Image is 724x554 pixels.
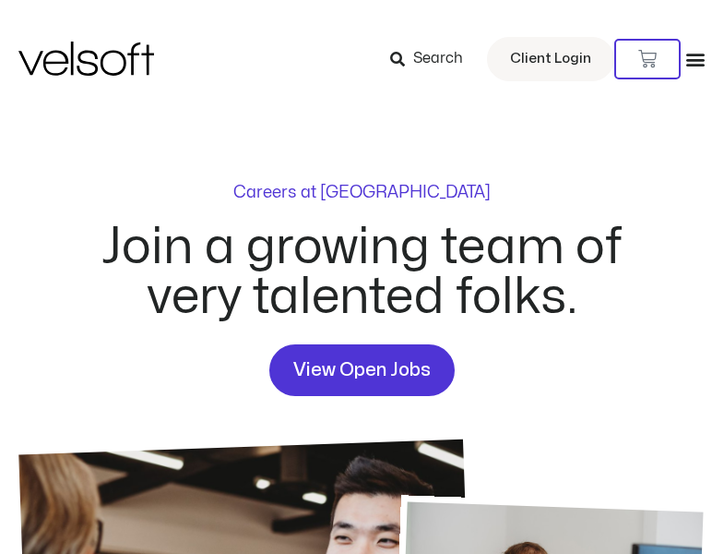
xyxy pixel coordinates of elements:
[233,185,491,201] p: Careers at [GEOGRAPHIC_DATA]
[269,344,455,396] a: View Open Jobs
[413,47,463,71] span: Search
[293,355,431,385] span: View Open Jobs
[487,37,614,81] a: Client Login
[685,49,706,69] div: Menu Toggle
[510,47,591,71] span: Client Login
[80,223,645,322] h2: Join a growing team of very talented folks.
[18,42,154,76] img: Velsoft Training Materials
[390,43,476,75] a: Search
